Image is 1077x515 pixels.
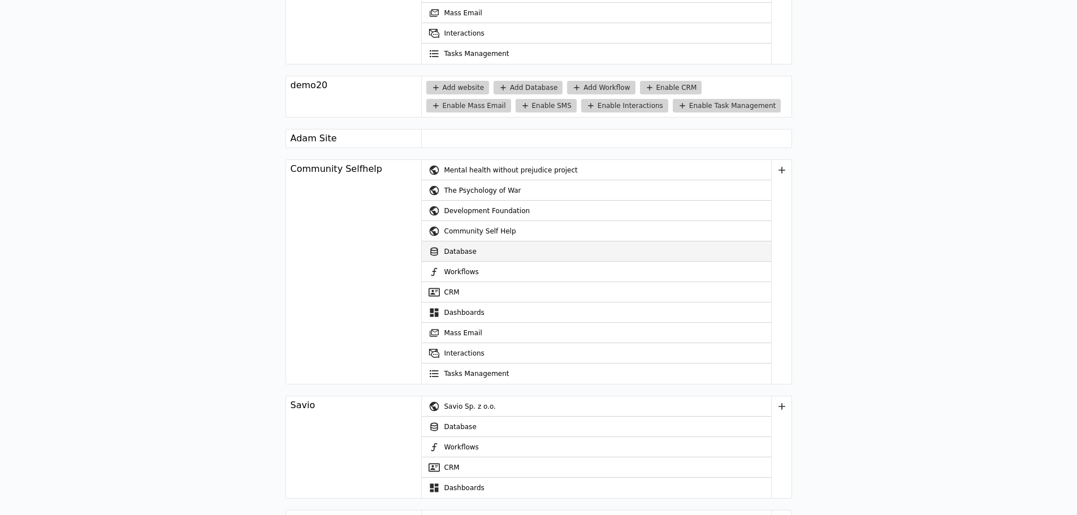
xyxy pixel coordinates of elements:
[422,180,771,201] a: The Psychology of War
[444,396,771,417] div: Savio Sp. z o.o.
[444,201,771,221] div: Development Foundation
[516,99,577,112] button: Enable SMS
[291,399,315,412] div: Savio
[422,302,771,323] a: Dashboards
[426,99,511,112] button: Enable Mass Email
[673,99,781,112] button: Enable Task Management
[426,81,490,94] button: Add website
[291,79,328,92] div: demo20
[640,81,702,94] button: Enable CRM
[422,437,771,457] a: Workflows
[291,132,337,145] div: Adam Site
[291,162,382,176] div: Community Selfhelp
[422,3,771,23] a: Mass Email
[422,221,771,241] a: Community Self Help
[494,81,563,94] button: Add Database
[422,241,771,262] a: Database
[422,478,771,498] a: Dashboards
[422,363,771,384] a: Tasks Management
[422,323,771,343] a: Mass Email
[444,221,771,241] div: Community Self Help
[422,44,771,64] a: Tasks Management
[422,343,771,363] a: Interactions
[422,201,771,221] a: Development Foundation
[422,457,771,478] a: CRM
[422,282,771,302] a: CRM
[444,180,771,201] div: The Psychology of War
[422,262,771,282] a: Workflows
[581,99,668,112] button: Enable Interactions
[422,417,771,437] a: Database
[422,396,771,417] a: Savio Sp. z o.o.
[567,81,635,94] button: Add Workflow
[422,23,771,44] a: Interactions
[444,160,771,180] div: Mental health without prejudice project
[422,160,771,180] a: Mental health without prejudice project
